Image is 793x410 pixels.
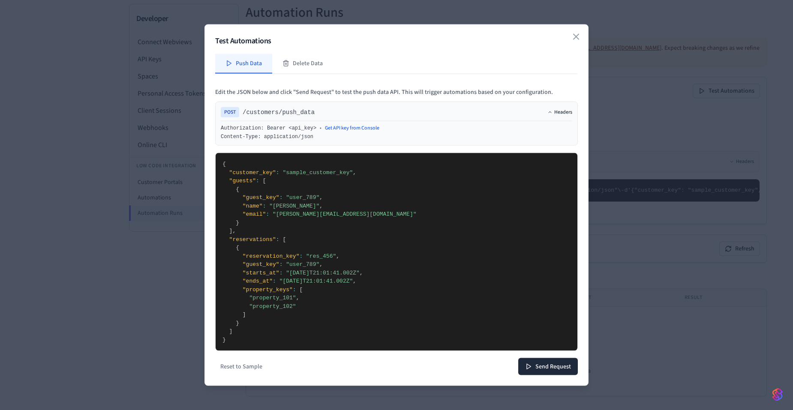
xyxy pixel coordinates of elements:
[272,54,333,74] button: Delete Data
[518,358,578,375] button: Send Request
[243,108,315,117] span: /customers/push_data
[215,35,578,47] h2: Test Automations
[325,125,379,132] a: Get API key from Console
[221,133,572,140] div: Content-Type: application/json
[221,107,239,118] span: POST
[772,388,783,401] img: SeamLogoGradient.69752ec5.svg
[215,88,578,96] p: Edit the JSON below and click "Send Request" to test the push data API. This will trigger automat...
[547,109,572,116] button: Headers
[221,125,316,132] div: Authorization: Bearer <api_key>
[215,54,272,74] button: Push Data
[320,125,321,132] span: •
[215,360,267,374] button: Reset to Sample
